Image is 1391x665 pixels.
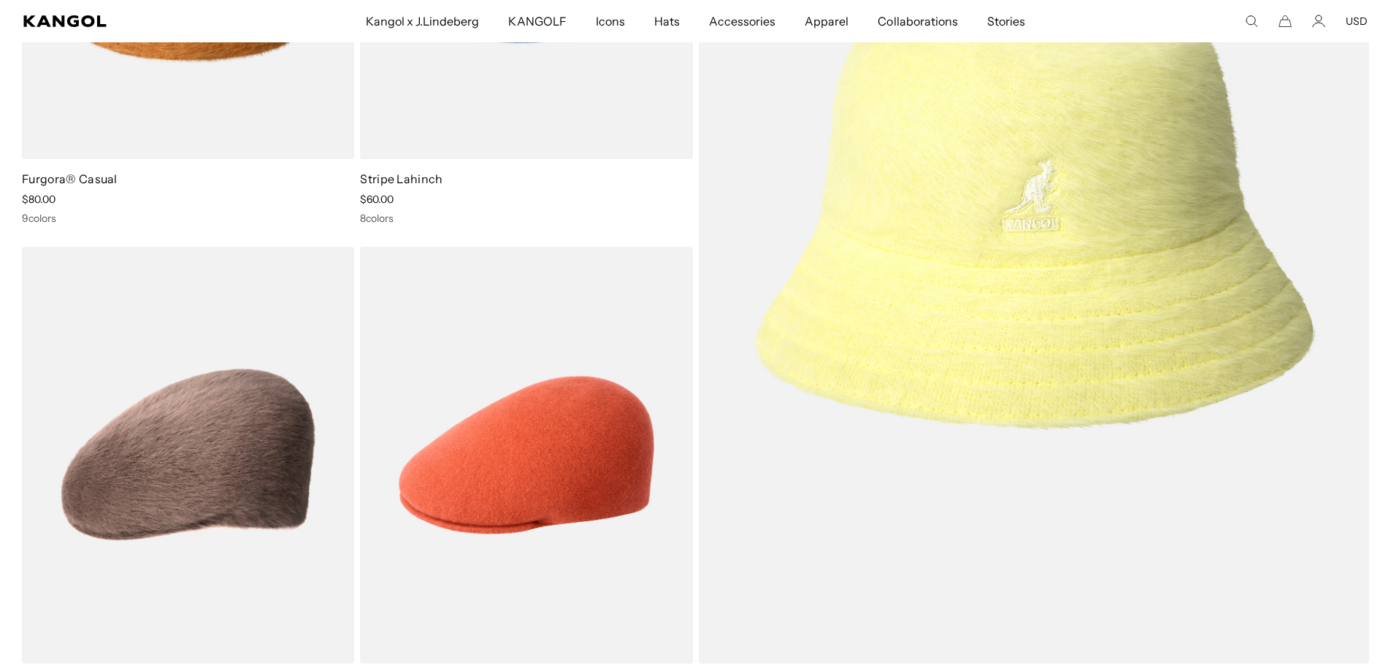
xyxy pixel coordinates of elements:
summary: Search here [1245,15,1258,28]
button: USD [1346,15,1368,28]
a: Account [1312,15,1325,28]
a: Stripe Lahinch [360,172,442,186]
img: Seamless Wool 507 [360,247,692,664]
a: Kangol [23,15,242,27]
button: Cart [1279,15,1292,28]
div: 9 colors [22,212,354,225]
div: 8 colors [360,212,692,225]
span: $60.00 [360,193,394,206]
img: Furgora® 504 [22,247,354,664]
span: $80.00 [22,193,55,206]
a: Furgora® Casual [22,172,118,186]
